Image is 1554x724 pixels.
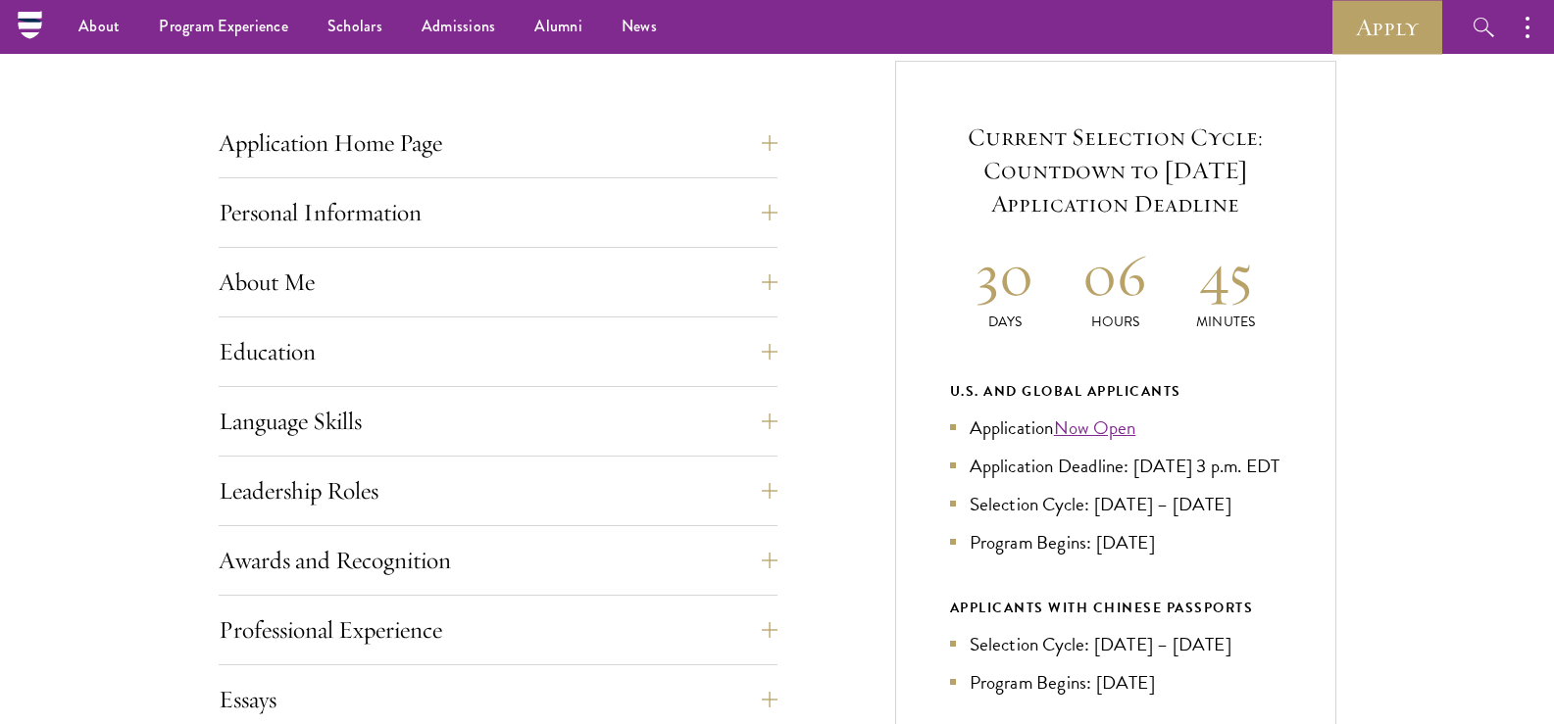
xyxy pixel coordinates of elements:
h5: Current Selection Cycle: Countdown to [DATE] Application Deadline [950,121,1281,220]
li: Program Begins: [DATE] [950,528,1281,556]
button: Professional Experience [219,606,777,653]
li: Program Begins: [DATE] [950,668,1281,697]
h2: 06 [1060,238,1171,312]
div: U.S. and Global Applicants [950,379,1281,404]
button: Application Home Page [219,120,777,167]
button: Essays [219,676,777,723]
button: Leadership Roles [219,467,777,514]
p: Minutes [1171,312,1281,332]
a: Now Open [1054,413,1136,442]
button: Awards and Recognition [219,537,777,584]
li: Application Deadline: [DATE] 3 p.m. EDT [950,452,1281,480]
h2: 45 [1171,238,1281,312]
li: Application [950,413,1281,442]
button: Personal Information [219,189,777,236]
p: Hours [1060,312,1171,332]
button: About Me [219,259,777,306]
button: Language Skills [219,398,777,445]
p: Days [950,312,1061,332]
div: APPLICANTS WITH CHINESE PASSPORTS [950,596,1281,620]
button: Education [219,328,777,375]
h2: 30 [950,238,1061,312]
li: Selection Cycle: [DATE] – [DATE] [950,490,1281,518]
li: Selection Cycle: [DATE] – [DATE] [950,630,1281,658]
